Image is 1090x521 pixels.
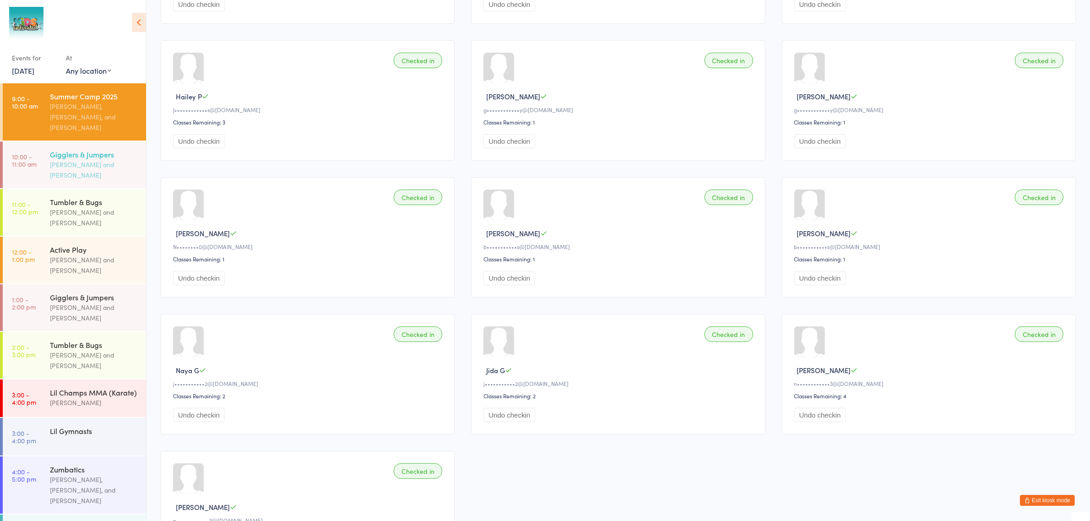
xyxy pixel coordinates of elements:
div: Classes Remaining: 1 [173,255,445,263]
div: Zumbatics [50,464,138,474]
div: Lil Gymnasts [50,426,138,436]
a: 12:00 -1:00 pmActive Play[PERSON_NAME] and [PERSON_NAME] [3,237,146,283]
time: 11:00 - 12:00 pm [12,201,38,215]
div: b•••••••••••s@[DOMAIN_NAME] [794,243,1066,250]
time: 12:00 - 1:00 pm [12,248,35,263]
div: Tumbler & Bugs [50,197,138,207]
div: j•••••••••••2@[DOMAIN_NAME] [483,380,755,387]
div: Classes Remaining: 1 [794,255,1066,263]
div: Checked in [1015,53,1063,68]
div: Tumbler & Bugs [50,340,138,350]
time: 9:00 - 10:00 am [12,95,38,109]
button: Exit kiosk mode [1020,495,1075,506]
div: Checked in [1015,326,1063,342]
span: Hailey P [176,92,202,101]
div: [PERSON_NAME], [PERSON_NAME], and [PERSON_NAME] [50,101,138,133]
div: Active Play [50,244,138,255]
a: [DATE] [12,65,34,76]
button: Undo checkin [483,134,535,148]
div: Checked in [394,326,442,342]
span: [PERSON_NAME] [797,228,851,238]
div: g••••••••••••y@[DOMAIN_NAME] [483,106,755,114]
button: Undo checkin [173,408,225,422]
a: 4:00 -5:00 pmZumbatics[PERSON_NAME], [PERSON_NAME], and [PERSON_NAME] [3,456,146,514]
div: Classes Remaining: 3 [173,118,445,126]
time: 10:00 - 11:00 am [12,153,37,168]
div: At [66,50,111,65]
div: Gigglers & Jumpers [50,149,138,159]
span: [PERSON_NAME] [486,92,540,101]
span: Naya G [176,365,199,375]
div: n••••••••••••3@[DOMAIN_NAME] [794,380,1066,387]
div: [PERSON_NAME], [PERSON_NAME], and [PERSON_NAME] [50,474,138,506]
button: Undo checkin [483,271,535,285]
div: Classes Remaining: 1 [794,118,1066,126]
div: [PERSON_NAME] and [PERSON_NAME] [50,350,138,371]
div: Classes Remaining: 4 [794,392,1066,400]
span: [PERSON_NAME] [797,365,851,375]
a: 9:00 -10:00 amSummer Camp 2025[PERSON_NAME], [PERSON_NAME], and [PERSON_NAME] [3,83,146,141]
div: [PERSON_NAME] and [PERSON_NAME] [50,159,138,180]
button: Undo checkin [794,271,846,285]
div: Events for [12,50,57,65]
span: [PERSON_NAME] [176,502,230,512]
button: Undo checkin [173,134,225,148]
a: 3:00 -4:00 pmLil Champs MMA (Karate)[PERSON_NAME] [3,380,146,417]
a: 1:00 -2:00 pmGigglers & Jumpers[PERSON_NAME] and [PERSON_NAME] [3,284,146,331]
div: Checked in [394,190,442,205]
div: j•••••••••••2@[DOMAIN_NAME] [173,380,445,387]
div: J••••••••••••s@[DOMAIN_NAME] [173,106,445,114]
button: Undo checkin [794,408,846,422]
div: Summer Camp 2025 [50,91,138,101]
time: 3:00 - 4:00 pm [12,429,36,444]
button: Undo checkin [794,134,846,148]
img: Kids Unlimited - Jumeirah Park [9,7,43,41]
div: Classes Remaining: 1 [483,118,755,126]
time: 3:00 - 4:00 pm [12,391,36,406]
time: 2:00 - 3:00 pm [12,343,36,358]
span: [PERSON_NAME] [176,228,230,238]
div: Checked in [705,190,753,205]
div: Gigglers & Jumpers [50,292,138,302]
div: Checked in [705,326,753,342]
span: [PERSON_NAME] [486,228,540,238]
div: Classes Remaining: 1 [483,255,755,263]
div: Checked in [394,53,442,68]
div: N••••••••0@[DOMAIN_NAME] [173,243,445,250]
div: Any location [66,65,111,76]
div: b•••••••••••s@[DOMAIN_NAME] [483,243,755,250]
div: Checked in [394,463,442,479]
div: Lil Champs MMA (Karate) [50,387,138,397]
div: [PERSON_NAME] and [PERSON_NAME] [50,302,138,323]
time: 4:00 - 5:00 pm [12,468,36,483]
div: [PERSON_NAME] and [PERSON_NAME] [50,207,138,228]
div: Classes Remaining: 2 [173,392,445,400]
time: 1:00 - 2:00 pm [12,296,36,310]
span: [PERSON_NAME] [797,92,851,101]
a: 10:00 -11:00 amGigglers & Jumpers[PERSON_NAME] and [PERSON_NAME] [3,141,146,188]
div: Classes Remaining: 2 [483,392,755,400]
div: [PERSON_NAME] and [PERSON_NAME] [50,255,138,276]
div: Checked in [1015,190,1063,205]
span: Jida G [486,365,505,375]
a: 2:00 -3:00 pmTumbler & Bugs[PERSON_NAME] and [PERSON_NAME] [3,332,146,379]
div: Checked in [705,53,753,68]
a: 11:00 -12:00 pmTumbler & Bugs[PERSON_NAME] and [PERSON_NAME] [3,189,146,236]
button: Undo checkin [173,271,225,285]
button: Undo checkin [483,408,535,422]
div: g••••••••••••y@[DOMAIN_NAME] [794,106,1066,114]
a: 3:00 -4:00 pmLil Gymnasts [3,418,146,456]
div: [PERSON_NAME] [50,397,138,408]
